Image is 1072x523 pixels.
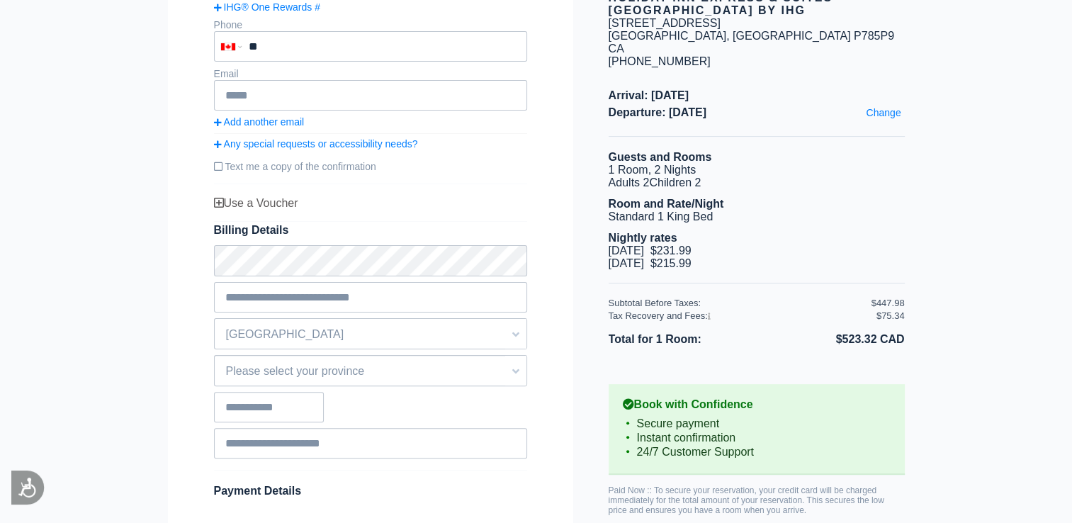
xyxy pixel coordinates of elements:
[623,431,891,445] li: Instant confirmation
[609,244,692,257] span: [DATE] $231.99
[862,103,904,122] a: Change
[609,330,757,349] li: Total for 1 Room:
[623,398,891,411] b: Book with Confidence
[214,197,527,210] div: Use a Voucher
[215,33,245,60] div: Canada: +1
[214,138,527,150] a: Any special requests or accessibility needs?
[609,55,905,68] div: [PHONE_NUMBER]
[609,485,884,515] span: Paid Now :: To secure your reservation, your credit card will be charged immediately for the tota...
[214,224,527,237] span: Billing Details
[214,19,242,30] label: Phone
[609,198,724,210] b: Room and Rate/Night
[609,176,905,189] li: Adults 2
[609,257,692,269] span: [DATE] $215.99
[854,30,894,42] span: P785P9
[757,330,905,349] li: $523.32 CAD
[214,1,527,13] a: IHG® One Rewards #
[215,322,526,347] span: [GEOGRAPHIC_DATA]
[609,106,905,119] span: Departure: [DATE]
[623,417,891,431] li: Secure payment
[649,176,701,189] span: Children 2
[214,485,302,497] span: Payment Details
[609,17,721,30] div: [STREET_ADDRESS]
[609,232,677,244] b: Nightly rates
[609,164,905,176] li: 1 Room, 2 Nights
[609,43,624,55] span: CA
[623,445,891,459] li: 24/7 Customer Support
[214,68,239,79] label: Email
[215,359,526,383] span: Please select your province
[871,298,905,308] div: $447.98
[876,310,905,321] div: $75.34
[609,89,905,102] span: Arrival: [DATE]
[733,30,851,42] span: [GEOGRAPHIC_DATA]
[609,298,871,308] div: Subtotal Before Taxes:
[609,151,712,163] b: Guests and Rooms
[609,30,730,42] span: [GEOGRAPHIC_DATA],
[214,116,527,128] a: Add another email
[214,155,527,178] label: Text me a copy of the confirmation
[609,310,871,321] div: Tax Recovery and Fees:
[609,210,905,223] li: Standard 1 King Bed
